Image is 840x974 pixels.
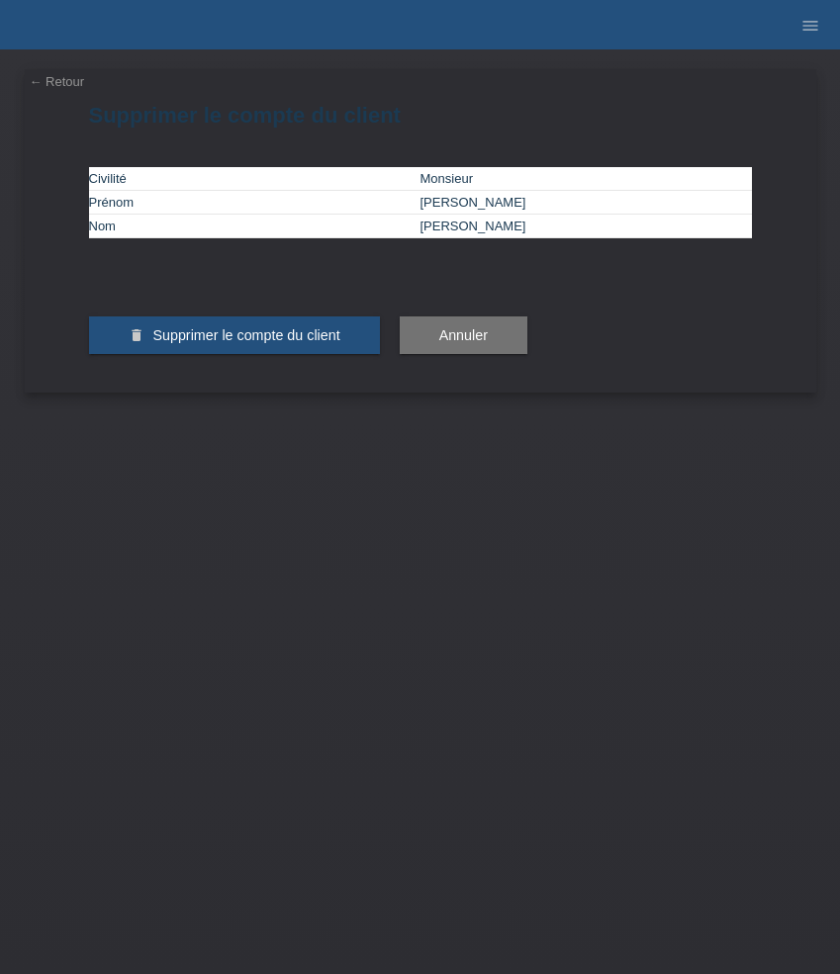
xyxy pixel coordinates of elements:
td: Monsieur [420,167,752,191]
a: menu [791,19,830,31]
i: menu [800,16,820,36]
td: [PERSON_NAME] [420,191,752,215]
span: Annuler [439,327,488,343]
td: Civilité [89,167,420,191]
td: Prénom [89,191,420,215]
td: Nom [89,215,420,238]
a: ← Retour [30,74,85,89]
button: Annuler [400,316,527,354]
button: delete Supprimer le compte du client [89,316,380,354]
td: [PERSON_NAME] [420,215,752,238]
i: delete [129,327,144,343]
h1: Supprimer le compte du client [89,103,752,128]
span: Supprimer le compte du client [152,327,339,343]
